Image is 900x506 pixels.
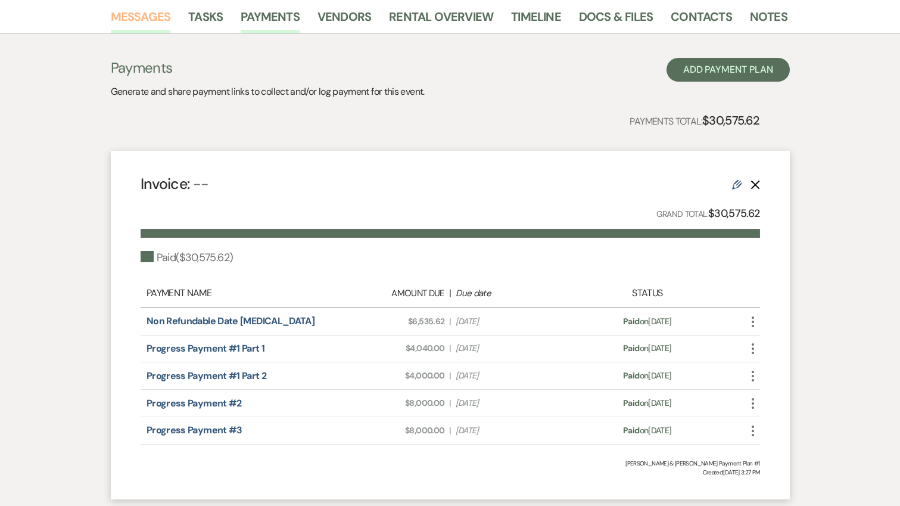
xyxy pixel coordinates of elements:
span: | [449,397,450,409]
div: Status [571,286,723,300]
span: [DATE] [456,315,565,328]
span: Paid [623,316,639,327]
span: Paid [623,398,639,408]
div: on [DATE] [571,424,723,437]
span: $6,535.62 [335,315,444,328]
span: Paid [623,425,639,436]
span: $4,040.00 [335,342,444,355]
p: Payments Total: [630,111,759,130]
span: $8,000.00 [335,424,444,437]
a: Rental Overview [389,7,493,33]
div: Paid ( $30,575.62 ) [141,250,233,266]
button: Add Payment Plan [667,58,790,82]
span: -- [193,174,209,194]
div: Amount Due [335,287,444,300]
a: Docs & Files [579,7,653,33]
div: on [DATE] [571,370,723,382]
p: Generate and share payment links to collect and/or log payment for this event. [111,84,425,100]
div: on [DATE] [571,315,723,328]
span: | [449,370,450,382]
span: $4,000.00 [335,370,444,382]
a: Non Refundable Date [MEDICAL_DATA] [147,315,314,327]
a: Contacts [671,7,732,33]
div: | [329,286,572,300]
span: Created: [DATE] 3:27 PM [141,468,760,477]
a: Messages [111,7,171,33]
span: | [449,342,450,355]
p: Grand Total: [656,205,760,222]
span: [DATE] [456,397,565,409]
div: Payment Name [147,286,329,300]
strong: $30,575.62 [702,113,760,128]
h3: Payments [111,58,425,78]
span: [DATE] [456,370,565,382]
span: $8,000.00 [335,397,444,409]
a: Tasks [188,7,223,33]
h4: Invoice: [141,173,209,194]
a: Progress Payment #1 Part 1 [147,342,264,355]
span: Paid [623,370,639,381]
a: Progress Payment #1 Part 2 [147,370,266,382]
div: Due date [456,287,565,300]
div: on [DATE] [571,342,723,355]
a: Notes [750,7,787,33]
span: | [449,424,450,437]
span: Paid [623,343,639,353]
a: Progress Payment #3 [147,424,242,436]
strong: $30,575.62 [708,206,760,221]
span: | [449,315,450,328]
div: [PERSON_NAME] & [PERSON_NAME] Payment Plan #1 [141,459,760,468]
a: Vendors [317,7,371,33]
a: Progress Payment #2 [147,397,242,409]
a: Timeline [511,7,561,33]
span: [DATE] [456,424,565,437]
div: on [DATE] [571,397,723,409]
a: Payments [241,7,300,33]
span: [DATE] [456,342,565,355]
